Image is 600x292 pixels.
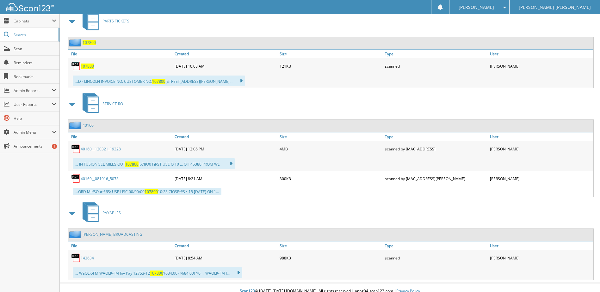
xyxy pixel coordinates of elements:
[68,132,173,141] a: File
[69,39,83,46] img: folder2.png
[173,241,278,250] a: Created
[69,230,83,238] img: folder2.png
[278,143,383,155] div: 4MB
[68,241,173,250] a: File
[14,32,55,38] span: Search
[383,143,488,155] div: scanned by [MAC_ADDRESS]
[488,252,593,264] div: [PERSON_NAME]
[278,60,383,72] div: 121KB
[383,252,488,264] div: scanned
[73,267,242,278] div: ... WaQLK-FM WAQLK-FM Inv Pay 12753-12 $684.00 ($684.00) $0 ... WAQLK-FM I...
[79,91,123,116] a: SERVICE RO
[150,271,163,276] span: 107800
[488,241,593,250] a: User
[488,60,593,72] div: [PERSON_NAME]
[14,143,56,149] span: Announcements
[383,172,488,185] div: scanned by [MAC_ADDRESS][PERSON_NAME]
[79,9,129,33] a: PARTS TICKETS
[73,158,235,169] div: ... IN FUSION SEL MILES OUT lp78Q0 FiRST USE O 10 ... OH 45380 PROM WL...
[6,3,54,11] img: scan123-logo-white.svg
[14,130,52,135] span: Admin Menu
[71,174,81,183] img: PDF.png
[14,88,52,93] span: Admin Reports
[102,210,121,216] span: PAYABLES
[102,18,129,24] span: PARTS TICKETS
[173,143,278,155] div: [DATE] 12:06 PM
[83,123,94,128] a: 40160
[173,252,278,264] div: [DATE] 8:54 AM
[83,232,142,237] a: [PERSON_NAME] BROADCASTING
[278,132,383,141] a: Size
[278,50,383,58] a: Size
[81,64,94,69] a: 107800
[73,188,221,195] div: ...ORD MllfSOur fiRS: USE LISC 00/00/00 10:23 ClOSEtPS • 15 [DATE] OH 1...
[488,50,593,58] a: User
[459,5,494,9] span: [PERSON_NAME]
[488,132,593,141] a: User
[14,18,52,24] span: Cabinets
[81,146,121,152] a: 40160__120321_19328
[125,161,139,167] span: 107800
[83,40,96,45] a: 107800
[102,101,123,106] span: SERVICE RO
[173,132,278,141] a: Created
[173,60,278,72] div: [DATE] 10:08 AM
[14,102,52,107] span: User Reports
[145,189,158,194] span: 107800
[383,132,488,141] a: Type
[278,241,383,250] a: Size
[383,60,488,72] div: scanned
[81,255,94,261] a: 143634
[14,60,56,65] span: Reminders
[71,144,81,154] img: PDF.png
[69,121,83,129] img: folder2.png
[173,50,278,58] a: Created
[519,5,591,9] span: [PERSON_NAME] [PERSON_NAME]
[488,143,593,155] div: [PERSON_NAME]
[71,253,81,263] img: PDF.png
[68,50,173,58] a: File
[278,252,383,264] div: 988KB
[79,200,121,225] a: PAYABLES
[173,172,278,185] div: [DATE] 8:21 AM
[81,176,119,181] a: 40160__081916_5073
[14,46,56,52] span: Scan
[488,172,593,185] div: [PERSON_NAME]
[71,61,81,71] img: PDF.png
[52,144,57,149] div: 1
[14,74,56,79] span: Bookmarks
[14,116,56,121] span: Help
[383,50,488,58] a: Type
[383,241,488,250] a: Type
[152,79,165,84] span: 107800
[73,76,245,86] div: ...D - LINCOLN INVOICE NO. CUSTOMER NO. [STREET_ADDRESS][PERSON_NAME]...
[278,172,383,185] div: 300KB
